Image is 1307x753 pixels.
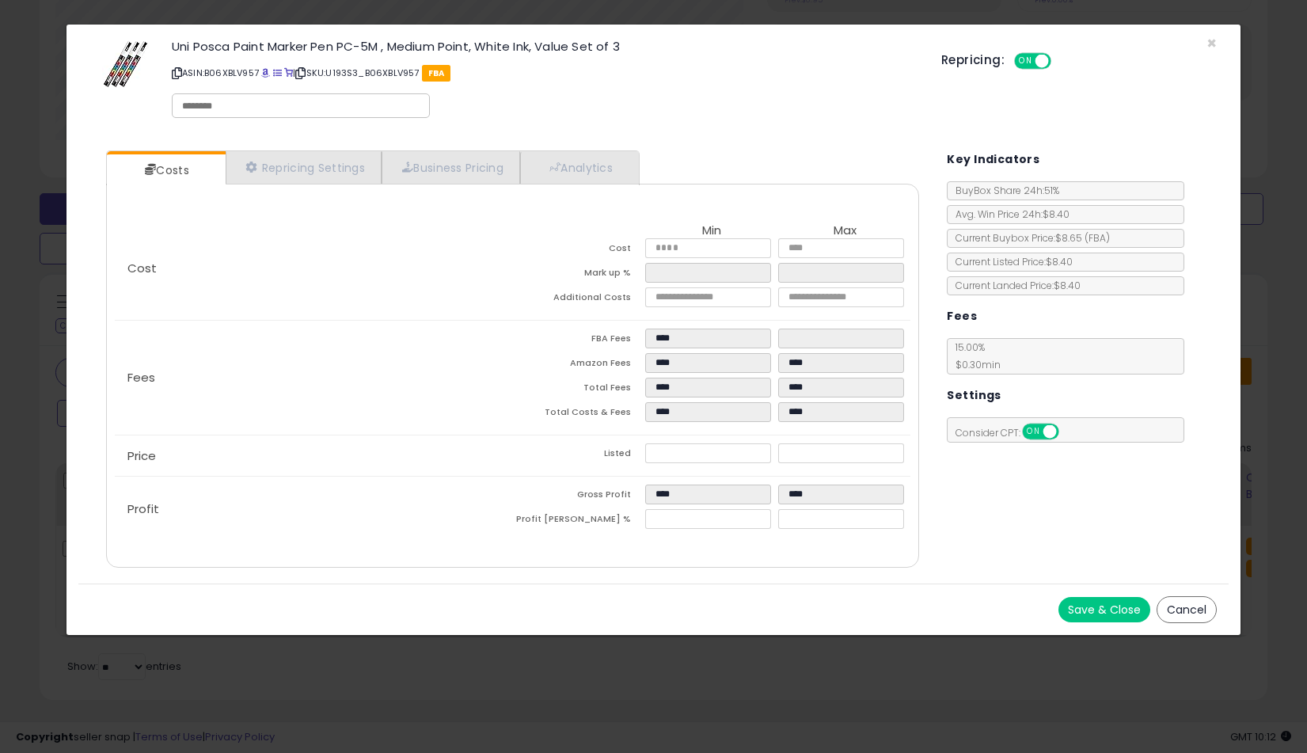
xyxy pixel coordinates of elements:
button: Cancel [1157,596,1217,623]
span: Current Landed Price: $8.40 [948,279,1081,292]
h3: Uni Posca Paint Marker Pen PC-5M , Medium Point, White Ink, Value Set of 3 [172,40,918,52]
a: Costs [107,154,224,186]
h5: Repricing: [941,54,1005,67]
h5: Settings [947,386,1001,405]
a: Your listing only [284,67,293,79]
span: OFF [1049,55,1074,68]
span: $0.30 min [948,358,1001,371]
span: FBA [422,65,451,82]
a: Repricing Settings [226,151,382,184]
td: Mark up % [513,263,646,287]
td: Total Fees [513,378,646,402]
p: ASIN: B06XBLV957 | SKU: U193S3_B06XBLV957 [172,60,918,86]
td: Listed [513,443,646,468]
span: $8.65 [1055,231,1110,245]
span: ON [1016,55,1035,68]
span: BuyBox Share 24h: 51% [948,184,1059,197]
span: OFF [1057,425,1082,439]
span: 15.00 % [948,340,1001,371]
span: Avg. Win Price 24h: $8.40 [948,207,1070,221]
td: FBA Fees [513,329,646,353]
td: Cost [513,238,646,263]
a: Business Pricing [382,151,520,184]
td: Amazon Fees [513,353,646,378]
button: Save & Close [1058,597,1150,622]
span: Consider CPT: [948,426,1080,439]
img: 41EQqisHw0L._SL60_.jpg [102,40,150,88]
td: Additional Costs [513,287,646,312]
a: BuyBox page [261,67,270,79]
td: Total Costs & Fees [513,402,646,427]
span: ON [1024,425,1044,439]
th: Max [778,224,911,238]
p: Price [115,450,513,462]
p: Cost [115,262,513,275]
span: Current Buybox Price: [948,231,1110,245]
h5: Key Indicators [947,150,1039,169]
th: Min [645,224,778,238]
p: Fees [115,371,513,384]
p: Profit [115,503,513,515]
a: Analytics [520,151,637,184]
td: Gross Profit [513,485,646,509]
span: Current Listed Price: $8.40 [948,255,1073,268]
td: Profit [PERSON_NAME] % [513,509,646,534]
a: All offer listings [273,67,282,79]
span: ( FBA ) [1085,231,1110,245]
span: × [1206,32,1217,55]
h5: Fees [947,306,977,326]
